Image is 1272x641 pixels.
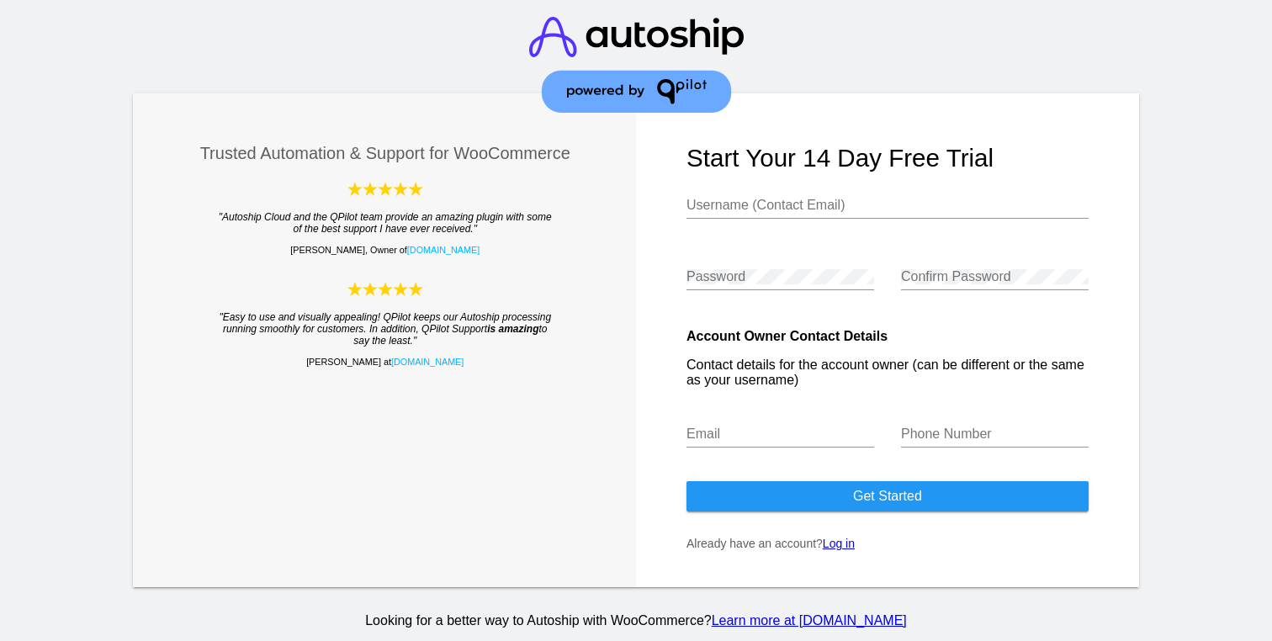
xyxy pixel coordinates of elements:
a: [DOMAIN_NAME] [407,245,480,255]
strong: is amazing [487,323,538,335]
blockquote: "Autoship Cloud and the QPilot team provide an amazing plugin with some of the best support I hav... [218,211,553,235]
p: Looking for a better way to Autoship with WooCommerce? [130,613,1142,628]
img: Autoship Cloud powered by QPilot [347,280,423,298]
img: Autoship Cloud powered by QPilot [347,180,423,198]
p: [PERSON_NAME] at [184,357,586,367]
a: Learn more at [DOMAIN_NAME] [712,613,907,628]
p: Contact details for the account owner (can be different or the same as your username) [686,358,1089,388]
strong: Account Owner Contact Details [686,329,888,343]
p: [PERSON_NAME], Owner of [184,245,586,255]
a: Log in [823,537,855,550]
a: [DOMAIN_NAME] [391,357,464,367]
button: Get started [686,481,1089,511]
h3: Trusted Automation & Support for WooCommerce [184,144,586,163]
h1: Start your 14 day free trial [686,144,1089,172]
span: Get started [853,489,922,503]
p: Already have an account? [686,537,1089,550]
input: Phone Number [901,426,1089,442]
input: Username (Contact Email) [686,198,1089,213]
blockquote: "Easy to use and visually appealing! QPilot keeps our Autoship processing running smoothly for cu... [218,311,553,347]
input: Email [686,426,874,442]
